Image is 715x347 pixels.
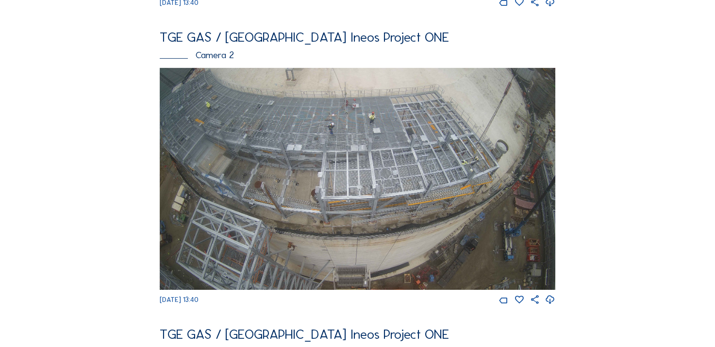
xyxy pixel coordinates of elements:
[160,68,555,290] img: Image
[160,296,199,304] span: [DATE] 13:40
[160,50,555,60] div: Camera 2
[160,328,555,341] div: TGE GAS / [GEOGRAPHIC_DATA] Ineos Project ONE
[160,31,555,44] div: TGE GAS / [GEOGRAPHIC_DATA] Ineos Project ONE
